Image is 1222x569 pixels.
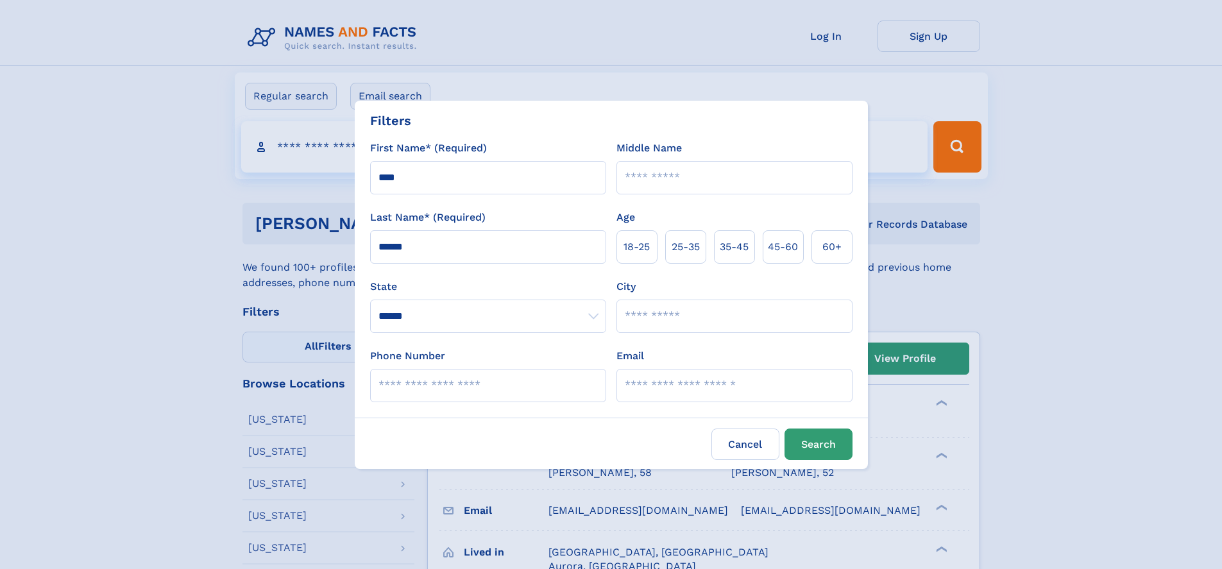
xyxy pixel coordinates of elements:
[370,140,487,156] label: First Name* (Required)
[370,210,486,225] label: Last Name* (Required)
[616,279,636,294] label: City
[624,239,650,255] span: 18‑25
[370,111,411,130] div: Filters
[616,348,644,364] label: Email
[370,348,445,364] label: Phone Number
[711,429,779,460] label: Cancel
[822,239,842,255] span: 60+
[616,140,682,156] label: Middle Name
[785,429,853,460] button: Search
[768,239,798,255] span: 45‑60
[616,210,635,225] label: Age
[370,279,606,294] label: State
[720,239,749,255] span: 35‑45
[672,239,700,255] span: 25‑35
